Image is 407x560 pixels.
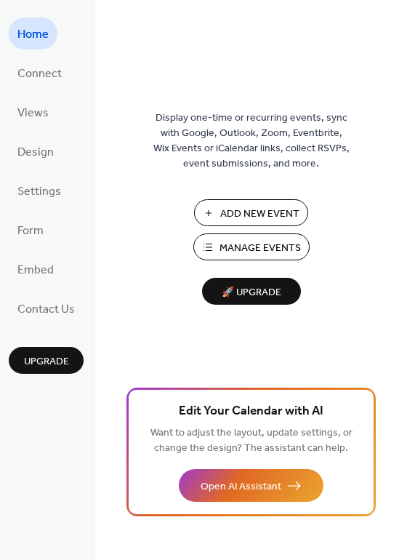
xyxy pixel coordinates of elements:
a: Embed [9,253,63,285]
a: Contact Us [9,292,84,324]
span: Open AI Assistant [201,479,281,495]
a: Home [9,17,57,49]
span: Connect [17,63,62,86]
button: Manage Events [193,233,310,260]
span: Embed [17,259,54,282]
button: Open AI Assistant [179,469,323,502]
button: Add New Event [194,199,308,226]
span: Add New Event [220,207,299,222]
a: Views [9,96,57,128]
span: 🚀 Upgrade [211,283,292,303]
span: Views [17,102,49,125]
span: Upgrade [24,354,69,369]
span: Manage Events [219,241,301,256]
span: Settings [17,180,61,204]
a: Connect [9,57,70,89]
span: Contact Us [17,298,75,321]
span: Want to adjust the layout, update settings, or change the design? The assistant can help. [150,423,352,458]
button: Upgrade [9,347,84,374]
a: Form [9,214,52,246]
span: Home [17,23,49,47]
a: Settings [9,175,70,207]
a: Design [9,135,63,167]
span: Design [17,141,54,164]
button: 🚀 Upgrade [202,278,301,305]
span: Edit Your Calendar with AI [179,401,323,422]
span: Form [17,220,44,243]
span: Display one-time or recurring events, sync with Google, Outlook, Zoom, Eventbrite, Wix Events or ... [153,111,350,172]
